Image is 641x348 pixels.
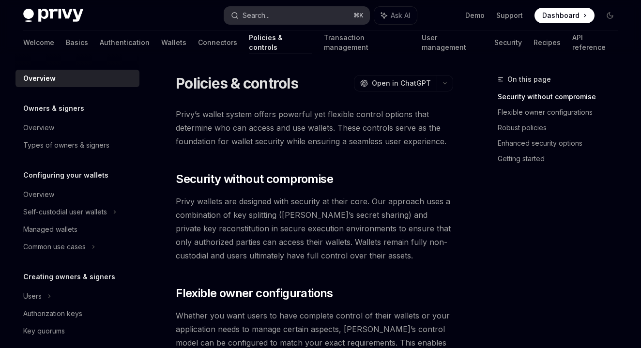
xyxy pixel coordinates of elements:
[176,171,333,187] span: Security without compromise
[23,122,54,134] div: Overview
[198,31,237,54] a: Connectors
[534,31,561,54] a: Recipes
[498,105,626,120] a: Flexible owner configurations
[23,308,82,319] div: Authorization keys
[507,74,551,85] span: On this page
[15,119,139,136] a: Overview
[23,103,84,114] h5: Owners & signers
[23,290,42,302] div: Users
[176,286,333,301] span: Flexible owner configurations
[15,322,139,340] a: Key quorums
[15,186,139,203] a: Overview
[15,221,139,238] a: Managed wallets
[23,325,65,337] div: Key quorums
[374,7,417,24] button: Ask AI
[422,31,483,54] a: User management
[176,107,453,148] span: Privy’s wallet system offers powerful yet flexible control options that determine who can access ...
[391,11,410,20] span: Ask AI
[354,75,437,91] button: Open in ChatGPT
[498,89,626,105] a: Security without compromise
[100,31,150,54] a: Authentication
[23,206,107,218] div: Self-custodial user wallets
[602,8,618,23] button: Toggle dark mode
[23,9,83,22] img: dark logo
[15,136,139,154] a: Types of owners & signers
[465,11,485,20] a: Demo
[243,10,270,21] div: Search...
[498,151,626,166] a: Getting started
[23,241,86,253] div: Common use cases
[23,189,54,200] div: Overview
[534,8,595,23] a: Dashboard
[224,7,370,24] button: Search...⌘K
[353,12,364,19] span: ⌘ K
[494,31,522,54] a: Security
[23,139,109,151] div: Types of owners & signers
[324,31,410,54] a: Transaction management
[23,271,115,283] h5: Creating owners & signers
[176,75,298,92] h1: Policies & controls
[23,169,108,181] h5: Configuring your wallets
[23,31,54,54] a: Welcome
[498,136,626,151] a: Enhanced security options
[249,31,312,54] a: Policies & controls
[372,78,431,88] span: Open in ChatGPT
[66,31,88,54] a: Basics
[161,31,186,54] a: Wallets
[176,195,453,262] span: Privy wallets are designed with security at their core. Our approach uses a combination of key sp...
[15,305,139,322] a: Authorization keys
[23,224,77,235] div: Managed wallets
[572,31,618,54] a: API reference
[15,70,139,87] a: Overview
[496,11,523,20] a: Support
[542,11,580,20] span: Dashboard
[498,120,626,136] a: Robust policies
[23,73,56,84] div: Overview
